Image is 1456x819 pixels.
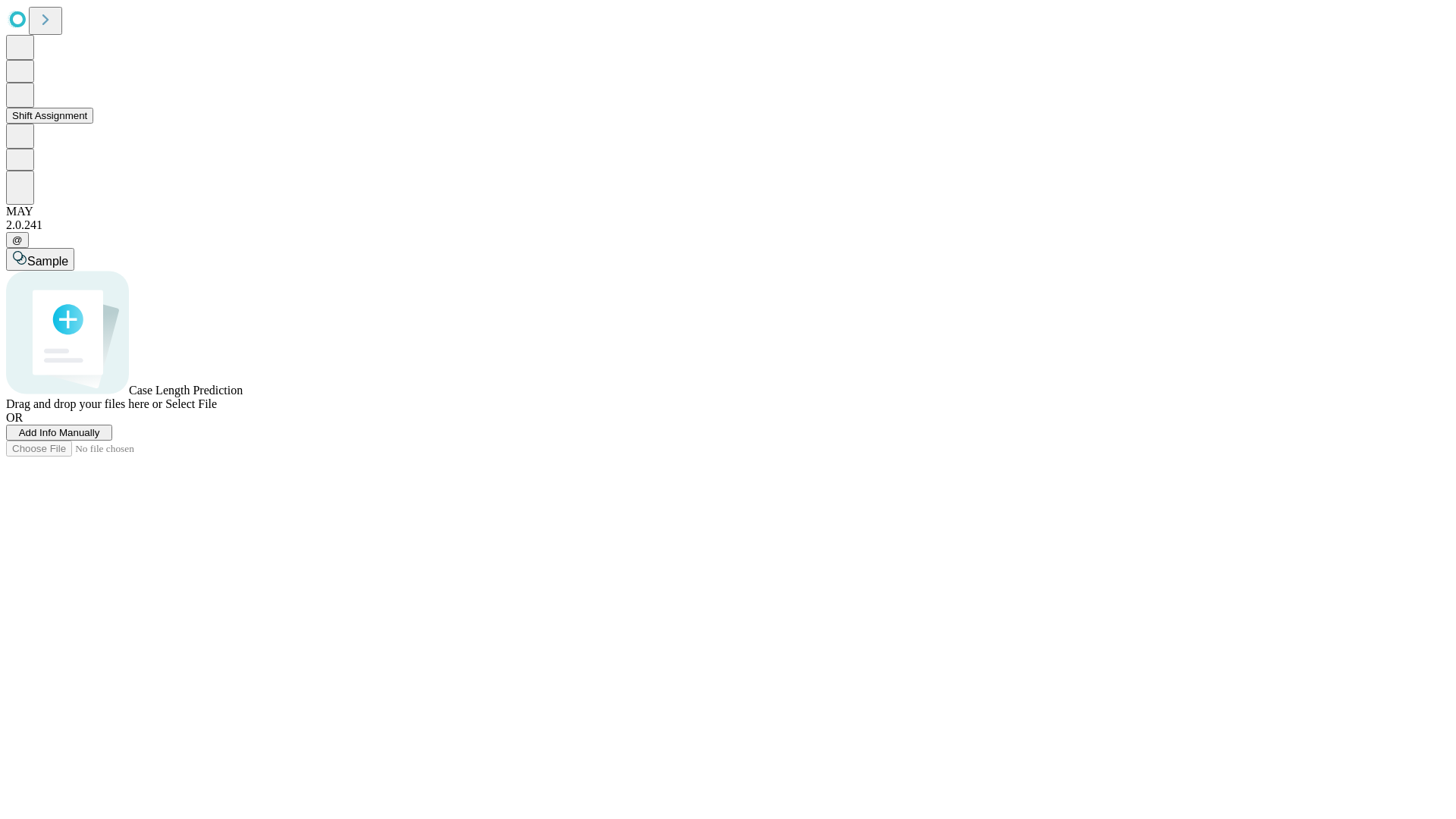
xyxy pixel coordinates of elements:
[6,218,1450,232] div: 2.0.241
[165,397,217,410] span: Select File
[19,427,100,438] span: Add Info Manually
[6,205,1450,218] div: MAY
[27,255,68,268] span: Sample
[6,248,74,271] button: Sample
[6,397,162,410] span: Drag and drop your files here or
[6,411,23,424] span: OR
[6,108,93,124] button: Shift Assignment
[129,384,243,397] span: Case Length Prediction
[12,234,23,246] span: @
[6,425,112,441] button: Add Info Manually
[6,232,29,248] button: @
